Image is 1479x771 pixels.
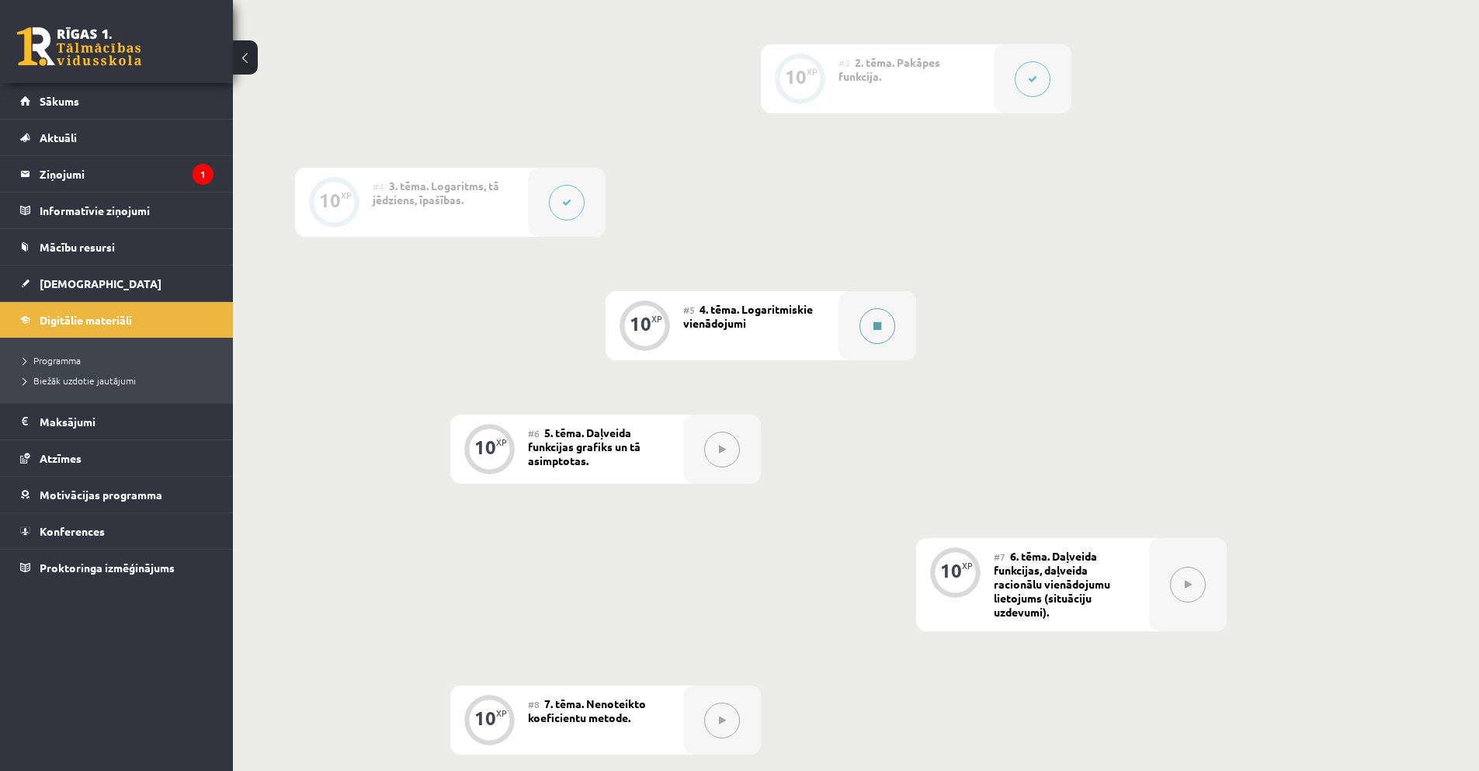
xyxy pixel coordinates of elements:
a: Rīgas 1. Tālmācības vidusskola [17,27,141,66]
span: #5 [683,304,695,316]
a: Digitālie materiāli [20,302,214,338]
div: XP [496,709,507,717]
a: Konferences [20,513,214,549]
a: [DEMOGRAPHIC_DATA] [20,266,214,301]
span: Atzīmes [40,451,82,465]
span: 2. tēma. Pakāpes funkcija. [838,55,940,83]
div: XP [807,68,818,76]
a: Biežāk uzdotie jautājumi [23,373,217,387]
a: Mācību resursi [20,229,214,265]
div: 10 [474,711,496,725]
i: 1 [193,164,214,185]
div: 10 [474,440,496,454]
legend: Ziņojumi [40,156,214,192]
div: 10 [630,317,651,331]
a: Maksājumi [20,404,214,439]
div: XP [341,191,352,200]
a: Proktoringa izmēģinājums [20,550,214,585]
a: Ziņojumi1 [20,156,214,192]
span: #4 [373,180,384,193]
a: Atzīmes [20,440,214,476]
span: Proktoringa izmēģinājums [40,561,175,575]
legend: Informatīvie ziņojumi [40,193,214,228]
span: Motivācijas programma [40,488,162,502]
span: 5. tēma. Daļveida funkcijas grafiks un tā asimptotas. [528,425,641,467]
span: Konferences [40,524,105,538]
legend: Maksājumi [40,404,214,439]
a: Programma [23,353,217,367]
span: Programma [23,354,81,366]
span: Sākums [40,94,79,108]
a: Aktuāli [20,120,214,155]
div: 10 [940,564,962,578]
span: Digitālie materiāli [40,313,132,327]
span: #8 [528,698,540,710]
span: 6. tēma. Daļveida funkcijas, daļveida racionālu vienādojumu lietojums (situāciju uzdevumi). [994,549,1110,619]
div: XP [496,438,507,446]
a: Informatīvie ziņojumi [20,193,214,228]
span: 7. tēma. Nenoteikto koeficientu metode. [528,696,646,724]
div: XP [651,314,662,323]
a: Motivācijas programma [20,477,214,512]
div: 10 [319,193,341,207]
span: Aktuāli [40,130,77,144]
div: XP [962,561,973,570]
span: [DEMOGRAPHIC_DATA] [40,276,161,290]
a: Sākums [20,83,214,119]
span: #3 [838,57,850,69]
span: #6 [528,427,540,439]
span: #7 [994,550,1005,563]
span: Mācību resursi [40,240,115,254]
div: 10 [785,70,807,84]
span: 3. tēma. Logaritms, tā jēdziens, īpašības. [373,179,499,207]
span: Biežāk uzdotie jautājumi [23,374,136,387]
span: 4. tēma. Logaritmiskie vienādojumi [683,302,813,330]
